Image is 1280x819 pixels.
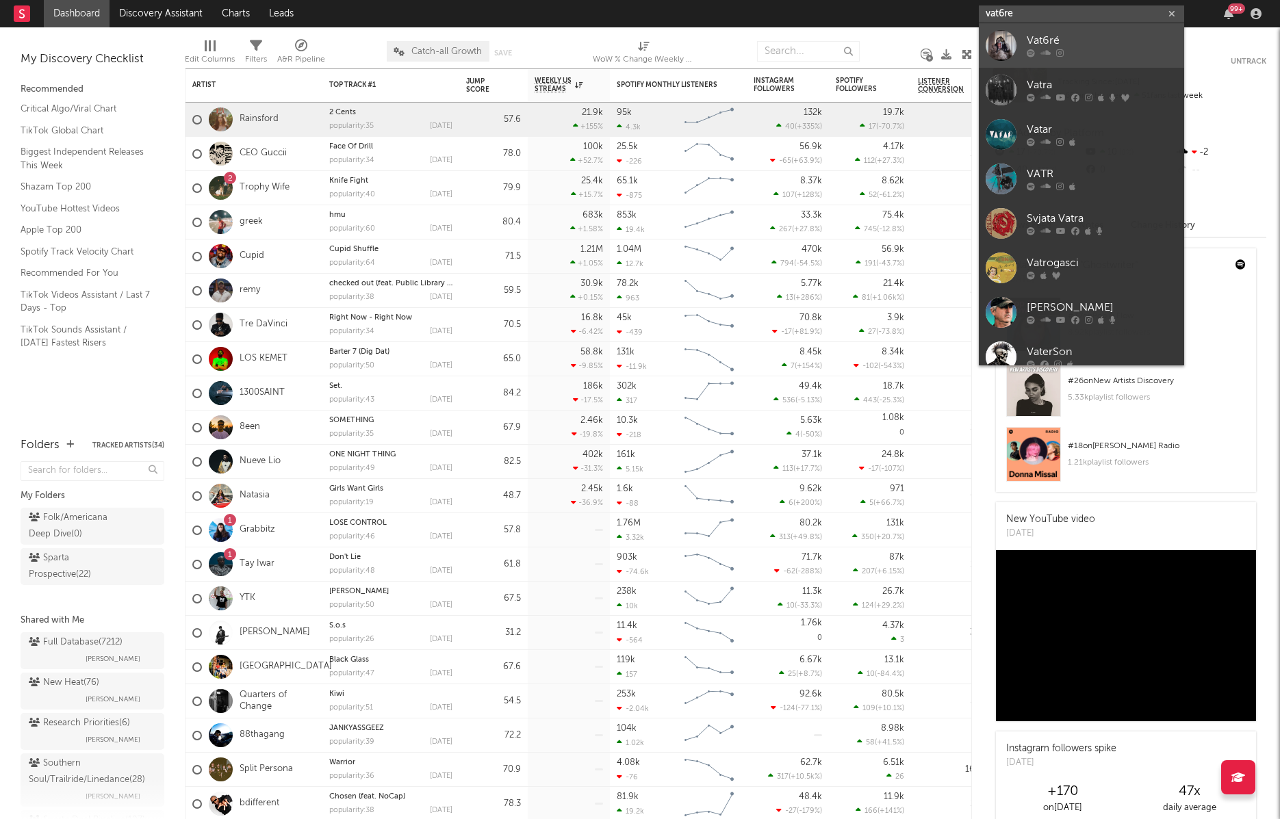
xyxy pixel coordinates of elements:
div: 13 % [918,180,986,196]
div: 4.3k [617,122,641,131]
span: -50 % [802,431,820,439]
span: 13 [786,294,793,302]
div: -6.42 % [571,327,603,336]
div: 6 % [918,351,986,367]
div: Edit Columns [185,34,235,74]
span: -73.8 % [878,328,902,336]
div: popularity: 35 [329,122,374,130]
a: Vatar [979,112,1184,157]
div: 5.77k [801,279,822,288]
div: 10.3k [617,416,638,425]
div: -11.9k [617,362,647,371]
div: -226 [617,157,642,166]
div: Research Priorities ( 6 ) [29,715,130,731]
div: Spotify Followers [836,77,884,93]
div: 80.4 [466,214,521,231]
svg: Chart title [678,205,740,239]
div: Vatar [1027,122,1177,138]
div: +1.58 % [570,224,603,233]
div: popularity: 40 [329,191,375,198]
div: Southern Soul/Trailride/Linedance ( 28 ) [29,755,153,788]
a: Tre DaVinci [240,319,287,330]
a: Black Glass [329,656,369,664]
div: Top Track #1 [329,81,432,89]
a: Full Database(7212)[PERSON_NAME] [21,632,164,669]
div: [DATE] [430,294,452,301]
div: 78.0 [466,146,521,162]
div: Vat6ré [1027,33,1177,49]
span: 17 [869,123,876,131]
div: 4.17k [883,142,904,151]
div: 5.63k [800,416,822,425]
a: JANKYASSGEEZ [329,725,384,732]
div: +155 % [573,122,603,131]
div: 9 % [918,214,986,231]
a: Vatra [979,68,1184,112]
span: [PERSON_NAME] [86,731,140,748]
a: Sparta Prospective(22) [21,548,164,585]
svg: Chart title [678,274,740,308]
div: ( ) [854,395,904,404]
a: Set. [329,382,342,390]
a: S.o.s [329,622,346,629]
span: +27.3 % [877,157,902,165]
div: ( ) [786,430,822,439]
span: -61.2 % [879,192,902,199]
div: 302k [617,382,637,391]
div: 100k [583,142,603,151]
a: SOMETHING [329,417,374,424]
div: ( ) [772,327,822,336]
div: ( ) [776,122,822,131]
a: Warrior [329,759,355,766]
div: WoW % Change (Weekly US Streams) [593,51,695,68]
a: Kiwi [329,690,344,698]
a: 8een [240,421,260,433]
span: 52 [869,192,877,199]
span: Weekly US Streams [535,77,572,93]
div: Recommended [21,81,164,98]
a: 88thagang [240,729,285,741]
div: 683k [583,211,603,220]
div: ( ) [771,259,822,268]
a: [GEOGRAPHIC_DATA] [240,661,332,673]
div: Edit Columns [185,51,235,68]
div: 8.37k [800,177,822,185]
div: 25.4k [581,177,603,185]
div: Vatra [1027,77,1177,94]
a: Svjata Vatra [979,201,1184,246]
button: Save [494,49,512,57]
div: 59.5 [466,283,521,299]
svg: Chart title [678,239,740,274]
div: Folders [21,437,60,454]
svg: Chart title [678,308,740,342]
div: 963 [617,294,639,302]
div: +1.05 % [570,259,603,268]
a: VATR [979,157,1184,201]
a: Trophy Wife [240,182,290,194]
div: 99 + [1228,3,1245,14]
a: VaterSon [979,335,1184,379]
a: Chosen (feat. NoCap) [329,793,405,801]
div: 78.2k [617,279,639,288]
a: CEO Guccii [240,148,287,159]
div: Face Of Drill [329,143,452,151]
div: 75.4k [882,211,904,220]
span: +81.9 % [794,328,820,336]
div: +15.7 % [571,190,603,199]
div: 19.4k [617,225,645,234]
a: Girls Want Girls [329,485,383,493]
div: ( ) [855,224,904,233]
div: Barter 7 (Dig Dat) [329,348,452,356]
div: 65.0 [466,351,521,367]
div: [DATE] [430,157,452,164]
input: Search for folders... [21,461,164,481]
a: Barter 7 (Dig Dat) [329,348,389,356]
a: [PERSON_NAME] [240,627,310,638]
div: 1.21k playlist followers [1068,454,1246,471]
span: 7 [791,363,795,370]
div: 1.04M [617,245,641,254]
div: checked out (feat. Public Library Commute) [329,280,452,287]
span: [PERSON_NAME] [86,788,140,805]
div: # 26 on New Artists Discovery [1068,373,1246,389]
div: Filters [245,51,267,68]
